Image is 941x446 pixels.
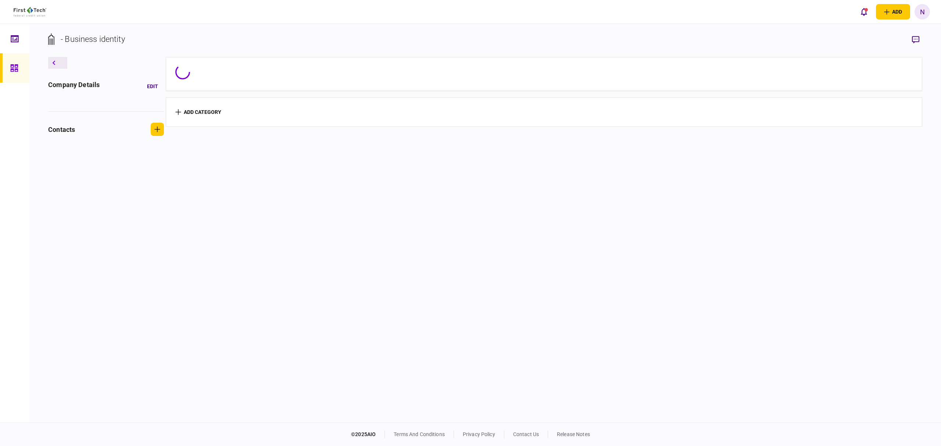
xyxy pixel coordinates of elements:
[14,7,46,17] img: client company logo
[876,4,910,19] button: open adding identity options
[463,431,495,437] a: privacy policy
[915,4,930,19] button: N
[175,109,221,115] button: add category
[513,431,539,437] a: contact us
[351,431,385,438] div: © 2025 AIO
[394,431,445,437] a: terms and conditions
[48,125,75,134] div: contacts
[856,4,872,19] button: open notifications list
[48,80,100,93] div: company details
[141,80,164,93] button: Edit
[61,33,125,45] div: - Business identity
[557,431,590,437] a: release notes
